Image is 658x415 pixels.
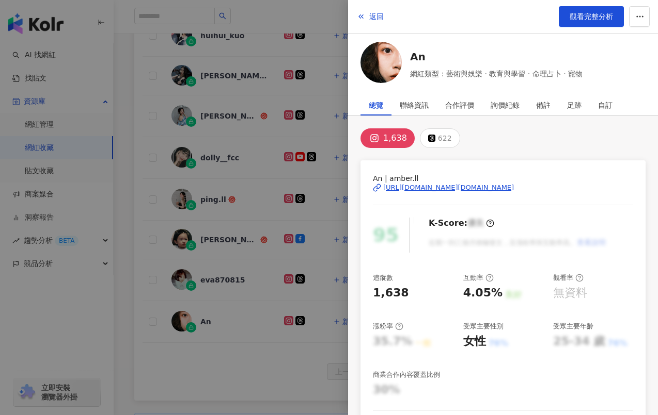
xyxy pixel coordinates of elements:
[559,6,624,27] a: 觀看完整分析
[491,95,520,115] div: 詢價紀錄
[383,131,407,145] div: 1,638
[553,285,587,301] div: 無資料
[570,12,613,21] span: 觀看完整分析
[420,128,460,148] button: 622
[567,95,582,115] div: 足跡
[361,42,402,83] img: KOL Avatar
[383,183,514,192] div: [URL][DOMAIN_NAME][DOMAIN_NAME]
[598,95,613,115] div: 自訂
[463,285,503,301] div: 4.05%
[373,370,440,379] div: 商業合作內容覆蓋比例
[445,95,474,115] div: 合作評價
[361,42,402,87] a: KOL Avatar
[361,128,415,148] button: 1,638
[373,322,403,331] div: 漲粉率
[410,49,583,64] a: An
[400,95,429,115] div: 聯絡資訊
[429,218,494,229] div: K-Score :
[553,322,593,331] div: 受眾主要年齡
[373,273,393,283] div: 追蹤數
[553,273,584,283] div: 觀看率
[463,273,494,283] div: 互動率
[373,183,633,192] a: [URL][DOMAIN_NAME][DOMAIN_NAME]
[536,95,551,115] div: 備註
[438,131,452,145] div: 622
[373,173,633,184] span: An | amber.ll
[463,334,486,350] div: 女性
[373,285,409,301] div: 1,638
[356,6,384,27] button: 返回
[369,12,384,21] span: 返回
[369,95,383,115] div: 總覽
[463,322,504,331] div: 受眾主要性別
[410,68,583,79] span: 網紅類型：藝術與娛樂 · 教育與學習 · 命理占卜 · 寵物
